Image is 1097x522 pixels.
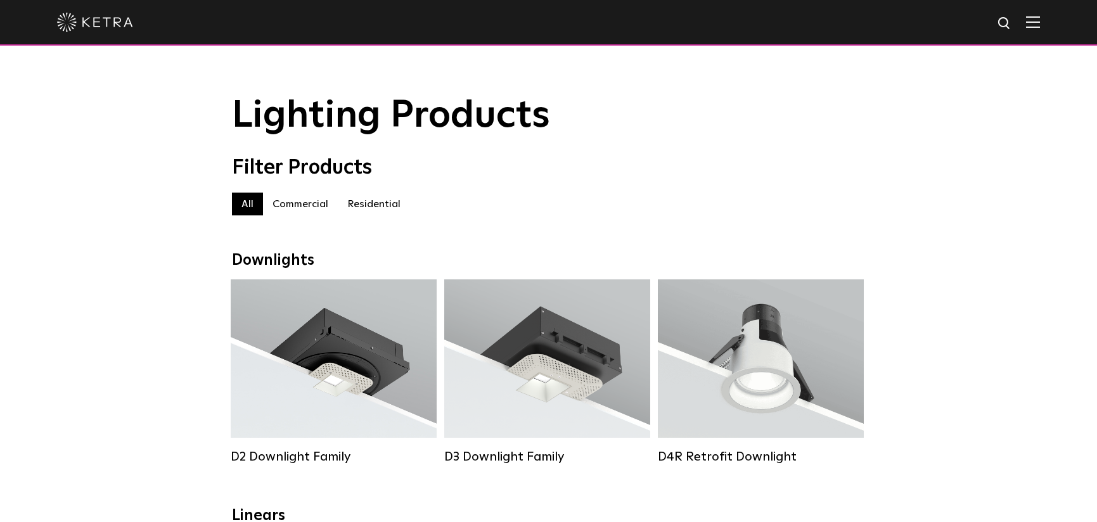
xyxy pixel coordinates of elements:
[263,193,338,215] label: Commercial
[232,97,550,135] span: Lighting Products
[658,279,864,464] a: D4R Retrofit Downlight Lumen Output:800Colors:White / BlackBeam Angles:15° / 25° / 40° / 60°Watta...
[231,279,437,464] a: D2 Downlight Family Lumen Output:1200Colors:White / Black / Gloss Black / Silver / Bronze / Silve...
[338,193,410,215] label: Residential
[444,449,650,464] div: D3 Downlight Family
[444,279,650,464] a: D3 Downlight Family Lumen Output:700 / 900 / 1100Colors:White / Black / Silver / Bronze / Paintab...
[231,449,437,464] div: D2 Downlight Family
[658,449,864,464] div: D4R Retrofit Downlight
[232,251,866,270] div: Downlights
[57,13,133,32] img: ketra-logo-2019-white
[997,16,1013,32] img: search icon
[1026,16,1040,28] img: Hamburger%20Nav.svg
[232,156,866,180] div: Filter Products
[232,193,263,215] label: All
